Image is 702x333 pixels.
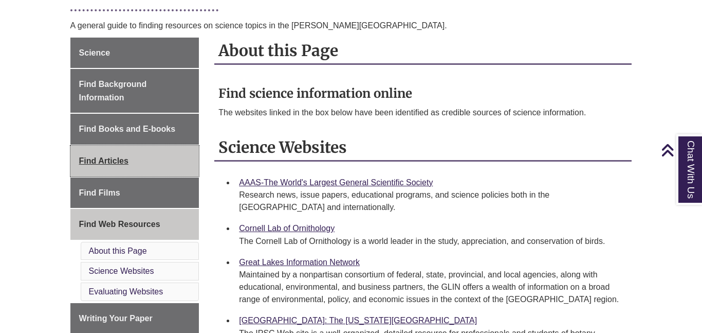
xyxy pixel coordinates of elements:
[70,69,199,113] a: Find Background Information
[79,80,147,102] span: Find Background Information
[218,107,627,119] p: The websites linked in the box below have been identified as credible sources of science informat...
[79,48,110,57] span: Science
[79,314,153,323] span: Writing Your Paper
[89,267,154,275] a: Science Websites
[70,114,199,145] a: Find Books and E-books
[89,247,147,255] a: About this Page
[218,85,412,101] strong: Find science information online
[214,134,632,162] h2: Science Websites
[70,21,447,30] span: A general guide to finding resources on science topics in the [PERSON_NAME][GEOGRAPHIC_DATA].
[239,235,623,248] div: The Cornell Lab of Ornithology is a world leader in the study, appreciation, and conservation of ...
[239,258,360,267] a: Great Lakes Information Network
[214,38,632,65] h2: About this Page
[79,220,160,229] span: Find Web Resources
[239,316,477,325] a: [GEOGRAPHIC_DATA]: The [US_STATE][GEOGRAPHIC_DATA]
[70,209,199,240] a: Find Web Resources
[89,287,163,296] a: Evaluating Websites
[239,269,623,306] div: Maintained by a nonpartisan consortium of federal, state, provincial, and local agencies, along w...
[79,156,128,165] span: Find Articles
[70,146,199,177] a: Find Articles
[239,178,433,187] a: AAAS-The World's Largest General Scientific Society
[70,38,199,68] a: Science
[239,189,623,214] div: Research news, issue papers, educational programs, and science policies both in the [GEOGRAPHIC_D...
[661,143,699,157] a: Back to Top
[79,188,120,197] span: Find Films
[70,178,199,208] a: Find Films
[79,125,176,133] span: Find Books and E-books
[239,224,335,233] a: Cornell Lab of Ornithology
